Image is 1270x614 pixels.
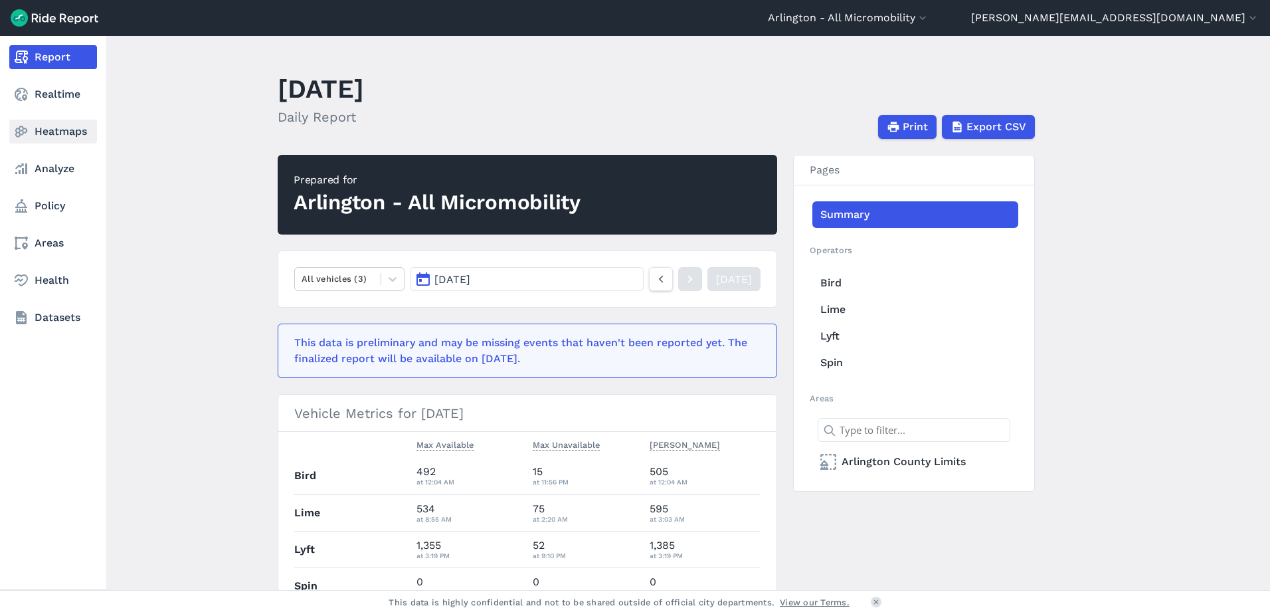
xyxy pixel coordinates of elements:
div: at 3:19 PM [416,550,523,562]
h3: Vehicle Metrics for [DATE] [278,395,776,432]
div: 15 [533,464,639,488]
button: Export CSV [942,115,1035,139]
div: at 12:00 AM [416,586,523,598]
a: Realtime [9,82,97,106]
a: Areas [9,231,97,255]
div: 0 [650,574,761,598]
a: [DATE] [707,267,761,291]
h1: [DATE] [278,70,364,107]
a: Summary [812,201,1018,228]
div: 595 [650,501,761,525]
div: at 12:00 AM [650,586,761,598]
div: 0 [416,574,523,598]
th: Lime [294,494,411,531]
a: Spin [812,350,1018,376]
div: at 12:00 AM [533,586,639,598]
h2: Areas [810,392,1018,405]
div: 505 [650,464,761,488]
div: 0 [533,574,639,598]
span: Max Available [416,437,474,451]
div: 75 [533,501,639,525]
h3: Pages [794,155,1034,185]
input: Type to filter... [818,418,1010,442]
th: Bird [294,458,411,494]
button: Print [878,115,937,139]
a: Lime [812,296,1018,323]
a: Heatmaps [9,120,97,144]
div: Prepared for [294,172,581,188]
span: Max Unavailable [533,437,600,451]
div: at 3:19 PM [650,550,761,562]
h2: Operators [810,244,1018,256]
button: Arlington - All Micromobility [768,10,929,26]
th: Lyft [294,531,411,567]
div: 52 [533,538,639,562]
button: [PERSON_NAME] [650,437,720,453]
div: at 3:03 AM [650,513,761,525]
button: [DATE] [410,267,644,291]
div: This data is preliminary and may be missing events that haven't been reported yet. The finalized ... [294,335,753,367]
th: Spin [294,567,411,604]
div: at 8:55 AM [416,513,523,525]
div: at 12:04 AM [650,476,761,488]
button: Max Unavailable [533,437,600,453]
img: Ride Report [11,9,98,27]
button: [PERSON_NAME][EMAIL_ADDRESS][DOMAIN_NAME] [971,10,1259,26]
a: Health [9,268,97,292]
button: Max Available [416,437,474,453]
div: 492 [416,464,523,488]
div: at 12:04 AM [416,476,523,488]
div: Arlington - All Micromobility [294,188,581,217]
div: 534 [416,501,523,525]
div: at 2:20 AM [533,513,639,525]
span: Export CSV [966,119,1026,135]
a: Lyft [812,323,1018,350]
a: Arlington County Limits [812,449,1018,475]
h2: Daily Report [278,107,364,127]
span: [PERSON_NAME] [650,437,720,451]
span: Print [903,119,928,135]
div: 1,385 [650,538,761,562]
a: Bird [812,270,1018,296]
a: Analyze [9,157,97,181]
a: View our Terms. [780,596,850,609]
a: Datasets [9,306,97,330]
span: [DATE] [434,273,470,286]
a: Report [9,45,97,69]
a: Policy [9,194,97,218]
div: 1,355 [416,538,523,562]
div: at 11:56 PM [533,476,639,488]
div: at 9:10 PM [533,550,639,562]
